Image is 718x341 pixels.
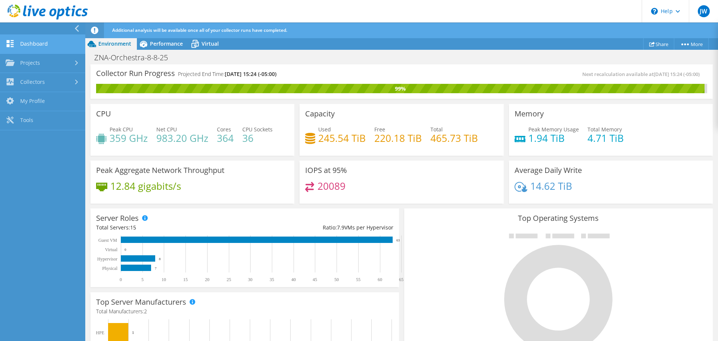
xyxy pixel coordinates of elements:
div: 99% [96,85,705,93]
span: Peak Memory Usage [528,126,579,133]
h3: Memory [515,110,544,118]
h3: Server Roles [96,214,139,222]
h4: 36 [242,134,273,142]
h4: 14.62 TiB [530,182,572,190]
h4: 220.18 TiB [374,134,422,142]
h3: Capacity [305,110,335,118]
text: Virtual [105,247,118,252]
text: 50 [334,277,339,282]
span: [DATE] 15:24 (-05:00) [654,71,700,77]
span: Environment [98,40,131,47]
h3: Top Operating Systems [410,214,707,222]
span: CPU Sockets [242,126,273,133]
span: 7.9 [337,224,344,231]
h3: IOPS at 95% [305,166,347,174]
text: 5 [141,277,144,282]
span: Peak CPU [110,126,133,133]
text: 15 [183,277,188,282]
span: [DATE] 15:24 (-05:00) [225,70,276,77]
span: Next recalculation available at [582,71,703,77]
h3: Peak Aggregate Network Throughput [96,166,224,174]
h4: 364 [217,134,234,142]
text: 7 [155,267,157,270]
h4: Total Manufacturers: [96,307,393,316]
text: 55 [356,277,360,282]
h4: 4.71 TiB [587,134,624,142]
text: Guest VM [98,238,117,243]
text: 35 [270,277,274,282]
h3: Top Server Manufacturers [96,298,186,306]
text: Hypervisor [97,256,117,262]
h4: 245.54 TiB [318,134,366,142]
text: 8 [159,257,161,261]
span: JW [698,5,710,17]
text: 30 [248,277,252,282]
h4: 20089 [317,182,346,190]
span: Cores [217,126,231,133]
h1: ZNA-Orchestra-8-8-25 [91,54,179,62]
text: 0 [125,248,126,252]
svg: \n [651,8,658,15]
span: Virtual [202,40,219,47]
h4: Projected End Time: [178,70,276,78]
text: HPE [96,330,104,335]
span: Performance [150,40,183,47]
span: Additional analysis will be available once all of your collector runs have completed. [112,27,287,33]
h4: 983.20 GHz [156,134,208,142]
span: 2 [144,308,147,315]
text: 45 [313,277,317,282]
a: Share [643,38,674,50]
span: Total [430,126,443,133]
text: 65 [399,277,404,282]
text: 1 [132,330,134,335]
h3: Average Daily Write [515,166,582,174]
span: Total Memory [587,126,622,133]
h3: CPU [96,110,111,118]
div: Ratio: VMs per Hypervisor [245,223,393,232]
a: More [674,38,709,50]
text: 20 [205,277,209,282]
div: Total Servers: [96,223,245,232]
text: 25 [227,277,231,282]
text: 10 [162,277,166,282]
text: Physical [102,266,117,271]
h4: 1.94 TiB [528,134,579,142]
span: Used [318,126,331,133]
span: Free [374,126,385,133]
span: 15 [130,224,136,231]
h4: 465.73 TiB [430,134,478,142]
text: 60 [378,277,382,282]
h4: 359 GHz [110,134,148,142]
text: 0 [120,277,122,282]
text: 63 [396,238,400,242]
text: 40 [291,277,296,282]
h4: 12.84 gigabits/s [110,182,181,190]
span: Net CPU [156,126,177,133]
